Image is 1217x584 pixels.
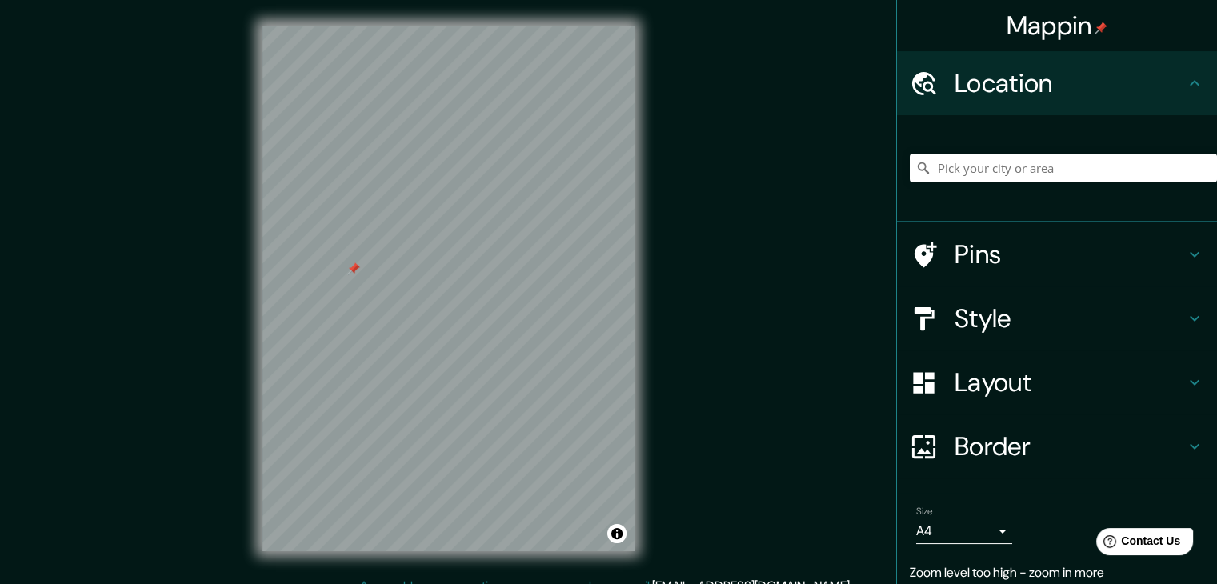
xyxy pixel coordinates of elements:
input: Pick your city or area [910,154,1217,182]
h4: Location [955,67,1185,99]
canvas: Map [262,26,635,551]
div: Border [897,414,1217,478]
img: pin-icon.png [1095,22,1107,34]
div: Style [897,286,1217,350]
div: Location [897,51,1217,115]
h4: Mappin [1007,10,1108,42]
p: Zoom level too high - zoom in more [910,563,1204,582]
div: A4 [916,518,1012,544]
h4: Style [955,302,1185,334]
h4: Pins [955,238,1185,270]
label: Size [916,505,933,518]
h4: Layout [955,366,1185,398]
h4: Border [955,430,1185,462]
iframe: Help widget launcher [1075,522,1199,566]
div: Pins [897,222,1217,286]
button: Toggle attribution [607,524,627,543]
div: Layout [897,350,1217,414]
